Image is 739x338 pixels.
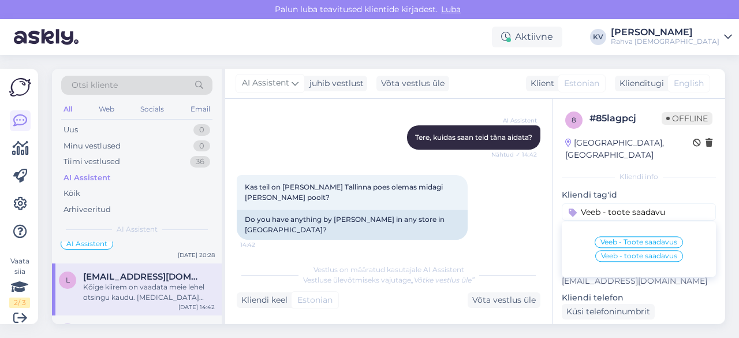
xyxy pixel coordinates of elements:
[411,276,475,284] i: „Võtke vestlus üle”
[562,292,716,304] p: Kliendi telefon
[565,137,693,161] div: [GEOGRAPHIC_DATA], [GEOGRAPHIC_DATA]
[564,77,599,90] span: Estonian
[83,272,203,282] span: laidklen@gmail.com
[9,298,30,308] div: 2 / 3
[237,294,288,306] div: Kliendi keel
[611,37,719,46] div: Rahva [DEMOGRAPHIC_DATA]
[415,133,532,142] span: Tere, kuidas saan teid täna aidata?
[96,102,117,117] div: Web
[61,102,74,117] div: All
[178,251,215,259] div: [DATE] 20:28
[193,124,210,136] div: 0
[589,112,662,125] div: # 85lagpcj
[66,276,70,284] span: l
[193,140,210,152] div: 0
[562,203,716,221] input: Lisa tag
[64,172,111,184] div: AI Assistent
[64,188,80,199] div: Kõik
[9,78,31,96] img: Askly Logo
[242,77,289,90] span: AI Assistent
[492,27,562,47] div: Aktiivne
[562,275,716,287] p: [EMAIL_ADDRESS][DOMAIN_NAME]
[572,116,576,124] span: 8
[601,252,677,259] span: Veeb - toote saadavus
[83,324,203,334] span: marissa_lattu@hotmail.com
[303,276,475,284] span: Vestluse ülevõtmiseks vajutage
[178,303,215,311] div: [DATE] 14:42
[64,204,111,216] div: Arhiveeritud
[72,79,118,91] span: Otsi kliente
[526,77,554,90] div: Klient
[590,29,606,45] div: KV
[117,224,158,235] span: AI Assistent
[66,240,107,247] span: AI Assistent
[313,265,464,274] span: Vestlus on määratud kasutajale AI Assistent
[305,77,364,90] div: juhib vestlust
[600,239,677,246] span: Veeb - Toote saadavus
[245,183,445,202] span: Kas teil on [PERSON_NAME] Tallinna poes olemas midagi [PERSON_NAME] poolt?
[611,28,732,46] a: [PERSON_NAME]Rahva [DEMOGRAPHIC_DATA]
[64,156,120,168] div: Tiimi vestlused
[494,116,537,125] span: AI Assistent
[83,282,215,303] div: Kõige kiirem on vaadata meie lehel otsingu kaudu. [MEDICAL_DATA][PERSON_NAME] päises [PERSON_NAME...
[468,292,540,308] div: Võta vestlus üle
[674,77,704,90] span: English
[562,172,716,182] div: Kliendi info
[64,124,78,136] div: Uus
[491,150,537,159] span: Nähtud ✓ 14:42
[240,240,283,249] span: 14:42
[297,294,333,306] span: Estonian
[615,77,664,90] div: Klienditugi
[562,304,655,320] div: Küsi telefoninumbrit
[376,76,449,91] div: Võta vestlus üle
[9,256,30,308] div: Vaata siia
[64,140,121,152] div: Minu vestlused
[188,102,212,117] div: Email
[237,210,468,240] div: Do you have anything by [PERSON_NAME] in any store in [GEOGRAPHIC_DATA]?
[190,156,210,168] div: 36
[138,102,166,117] div: Socials
[562,189,716,201] p: Kliendi tag'id
[662,112,712,125] span: Offline
[611,28,719,37] div: [PERSON_NAME]
[438,4,464,14] span: Luba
